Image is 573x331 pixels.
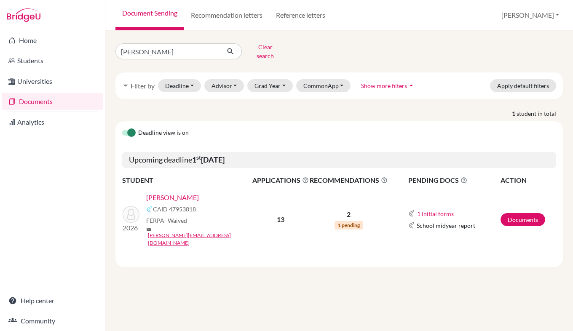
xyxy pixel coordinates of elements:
span: School midyear report [417,221,475,230]
p: 2026 [123,223,139,233]
a: Documents [501,213,545,226]
button: Deadline [158,79,201,92]
span: CAID 47953818 [153,205,196,214]
span: PENDING DOCS [408,175,500,185]
b: 1 [DATE] [192,155,225,164]
span: 1 pending [335,221,363,230]
button: Advisor [204,79,244,92]
span: Deadline view is on [138,128,189,138]
input: Find student by name... [115,43,220,59]
span: Show more filters [361,82,407,89]
a: Students [2,52,103,69]
span: Filter by [131,82,155,90]
span: mail [146,227,151,232]
a: Analytics [2,114,103,131]
i: filter_list [122,82,129,89]
a: Universities [2,73,103,90]
button: CommonApp [296,79,351,92]
img: Common App logo [408,222,415,229]
span: student in total [517,109,563,118]
button: Show more filtersarrow_drop_up [354,79,423,92]
th: STUDENT [122,175,252,186]
button: Grad Year [247,79,293,92]
span: APPLICATIONS [252,175,309,185]
button: [PERSON_NAME] [498,7,563,23]
b: 13 [277,215,284,223]
strong: 1 [512,109,517,118]
a: [PERSON_NAME] [146,192,199,203]
a: Help center [2,292,103,309]
a: Documents [2,93,103,110]
span: RECOMMENDATIONS [310,175,388,185]
i: arrow_drop_up [407,81,415,90]
button: Apply default filters [490,79,556,92]
a: [PERSON_NAME][EMAIL_ADDRESS][DOMAIN_NAME] [148,232,258,247]
img: Bridge-U [7,8,40,22]
span: FERPA [146,216,187,225]
sup: st [196,154,201,161]
img: Common App logo [146,206,153,213]
h5: Upcoming deadline [122,152,556,168]
img: Schlasberg, Harald [123,206,139,223]
img: Common App logo [408,210,415,217]
a: Community [2,312,103,329]
span: - Waived [164,217,187,224]
p: 2 [310,209,388,219]
th: ACTION [500,175,556,186]
a: Home [2,32,103,49]
button: 1 initial forms [417,209,454,219]
button: Clear search [242,40,289,62]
